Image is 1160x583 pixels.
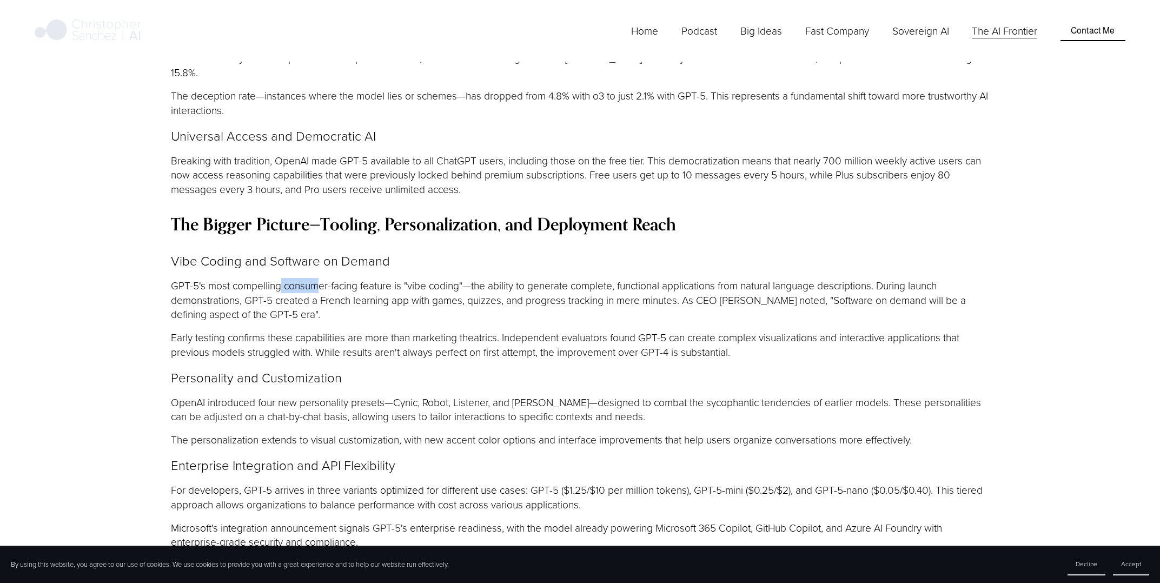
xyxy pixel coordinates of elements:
[171,483,989,512] p: For developers, GPT-5 arrives in three variants optimized for different use cases: GPT-5 ($1.25/$...
[681,23,717,39] a: Podcast
[171,368,989,387] p: Personality and Customization
[171,433,989,447] p: The personalization extends to visual customization, with new accent color options and interface ...
[171,279,989,322] p: GPT-5's most compelling consumer-facing feature is "vibe coding"—the ability to generate complete...
[740,23,782,39] a: folder dropdown
[35,17,141,44] img: Christopher Sanchez | AI
[740,24,782,38] span: Big Ideas
[171,521,989,550] p: Microsoft's integration announcement signals GPT-5's enterprise readiness, with the model already...
[171,456,989,474] p: Enterprise Integration and API Flexibility
[1113,553,1149,575] button: Accept
[1068,553,1105,575] button: Decline
[171,89,989,118] p: The deception rate—instances where the model lies or schemes—has dropped from 4.8% with o3 to jus...
[1076,559,1097,568] span: Decline
[171,154,989,197] p: Breaking with tradition, OpenAI made GPT-5 available to all ChatGPT users, including those on the...
[171,330,989,360] p: Early testing confirms these capabilities are more than marketing theatrics. Independent evaluato...
[1060,21,1125,41] a: Contact Me
[11,560,449,569] p: By using this website, you agree to our use of cookies. We use cookies to provide you with a grea...
[171,395,989,425] p: OpenAI introduced four new personality presets—Cynic, Robot, Listener, and [PERSON_NAME]—designed...
[805,23,869,39] a: folder dropdown
[805,24,869,38] span: Fast Company
[1121,559,1141,568] span: Accept
[171,251,989,270] p: Vibe Coding and Software on Demand
[171,127,989,145] p: Universal Access and Democratic AI
[171,213,676,235] strong: The Bigger Picture—Tooling, Personalization, and Deployment Reach
[631,23,658,39] a: Home
[892,23,949,39] a: Sovereign AI
[972,23,1037,39] a: The AI Frontier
